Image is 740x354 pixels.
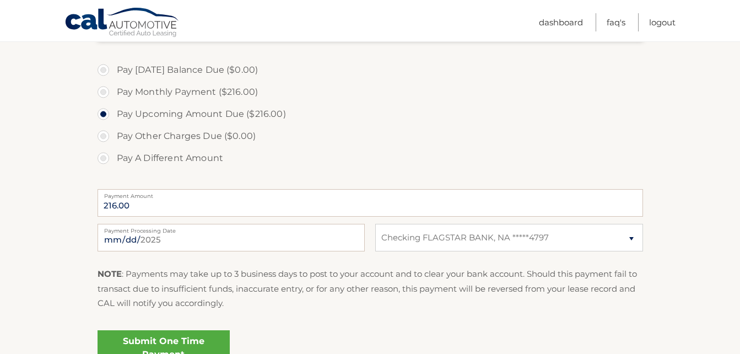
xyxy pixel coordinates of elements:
label: Payment Processing Date [98,224,365,233]
label: Pay A Different Amount [98,147,643,169]
strong: NOTE [98,269,122,279]
a: Dashboard [539,13,583,31]
a: Logout [649,13,676,31]
label: Pay [DATE] Balance Due ($0.00) [98,59,643,81]
label: Pay Upcoming Amount Due ($216.00) [98,103,643,125]
p: : Payments may take up to 3 business days to post to your account and to clear your bank account.... [98,267,643,310]
a: FAQ's [607,13,625,31]
label: Pay Monthly Payment ($216.00) [98,81,643,103]
input: Payment Date [98,224,365,251]
label: Payment Amount [98,189,643,198]
label: Pay Other Charges Due ($0.00) [98,125,643,147]
input: Payment Amount [98,189,643,217]
a: Cal Automotive [64,7,180,39]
